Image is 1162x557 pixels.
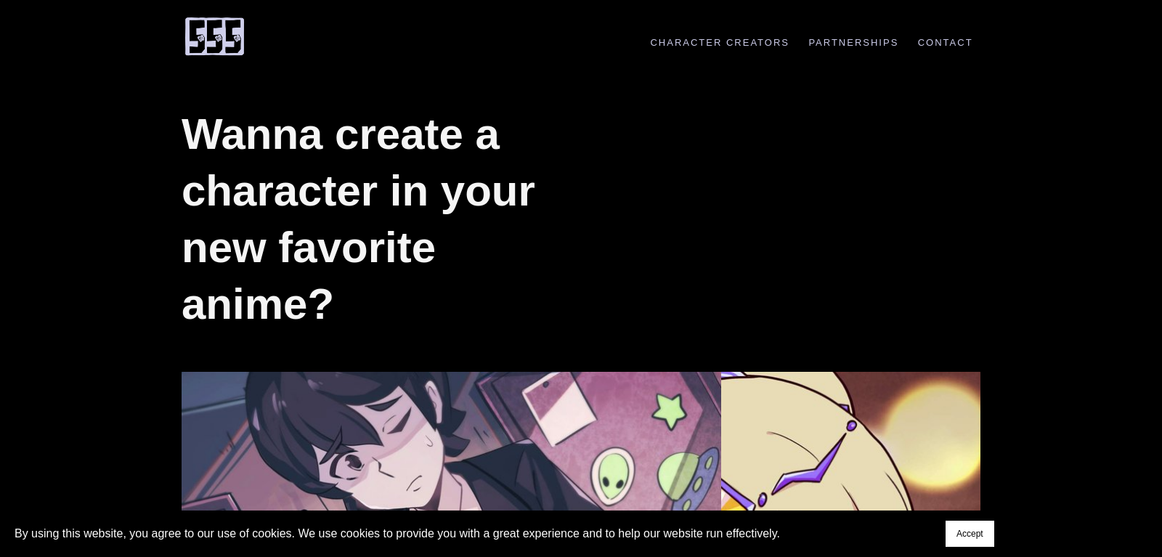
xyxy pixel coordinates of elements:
a: Contact [910,37,980,48]
img: 555 Comic [182,16,247,57]
h1: Wanna create a character in your new favorite anime? [182,106,569,333]
a: Character Creators [643,37,797,48]
a: Partnerships [801,37,906,48]
p: By using this website, you agree to our use of cookies. We use cookies to provide you with a grea... [15,524,780,543]
a: 555 Comic [182,17,247,51]
button: Accept [946,521,994,547]
span: Accept [956,529,983,539]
